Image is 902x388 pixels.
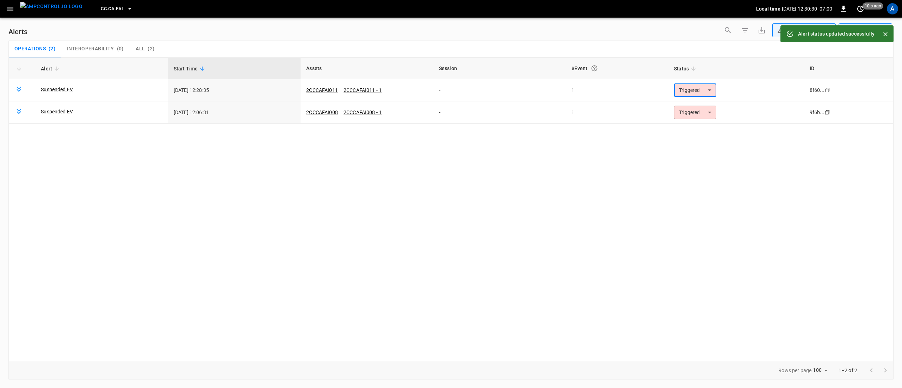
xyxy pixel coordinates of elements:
div: 9f6b... [810,109,824,116]
span: ( 0 ) [117,46,124,52]
p: Rows per page: [778,367,813,374]
td: 1 [566,101,668,124]
div: copy [824,108,831,116]
button: CC.CA.FAI [98,2,135,16]
td: 1 [566,79,668,101]
h6: Alerts [8,26,27,37]
td: [DATE] 12:28:35 [168,79,301,101]
button: Close [880,29,891,39]
span: 10 s ago [863,2,883,10]
a: Suspended EV [41,86,73,93]
p: [DATE] 12:30:30 -07:00 [782,5,832,12]
div: #Event [572,62,663,75]
div: Triggered [674,83,716,97]
div: Alert status updated successfully [798,27,875,40]
div: copy [824,86,831,94]
td: - [433,101,566,124]
span: Operations [14,46,46,52]
div: 8f60... [810,87,824,94]
td: [DATE] 12:06:31 [168,101,301,124]
span: Start Time [174,64,207,73]
button: An event is a single occurrence of an issue. An alert groups related events for the same asset, m... [588,62,601,75]
span: ( 2 ) [148,46,154,52]
th: ID [804,58,893,79]
span: All [136,46,145,52]
span: Interoperability [67,46,114,52]
th: Session [433,58,566,79]
div: Last 24 hrs [852,24,892,37]
span: Status [674,64,698,73]
th: Assets [301,58,433,79]
span: ( 2 ) [49,46,55,52]
img: ampcontrol.io logo [20,2,82,11]
a: 2CCCAFAI011 [306,87,338,93]
a: Suspended EV [41,108,73,115]
div: Unresolved [777,27,824,34]
div: profile-icon [887,3,898,14]
p: Local time [756,5,780,12]
a: 2CCCAFAI008 [306,109,338,115]
a: 2CCCAFAI008 - 1 [344,109,382,115]
span: Alert [41,64,61,73]
a: 2CCCAFAI011 - 1 [344,87,382,93]
span: CC.CA.FAI [101,5,123,13]
button: set refresh interval [855,3,866,14]
div: 100 [813,365,830,375]
td: - [433,79,566,101]
p: 1–2 of 2 [839,367,857,374]
div: Triggered [674,106,716,119]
